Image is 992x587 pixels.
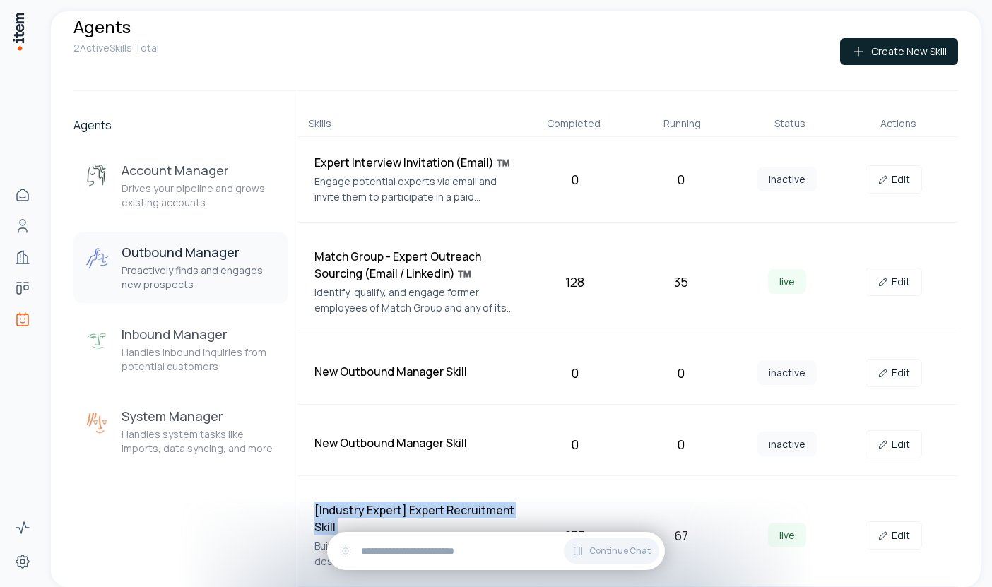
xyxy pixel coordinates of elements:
[8,547,37,576] a: Settings
[866,430,922,458] a: Edit
[314,248,516,282] h4: Match Group - Expert Outreach Sourcing (Email / Linkedin) ™️
[122,326,277,343] h3: Inbound Manager
[85,410,110,436] img: System Manager
[314,285,516,316] p: Identify, qualify, and engage former employees of Match Group and any of its subsidiary brands (e...
[768,523,806,547] span: live
[742,117,839,131] div: Status
[866,521,922,550] a: Edit
[314,538,516,569] p: Build a pool of experienced product design professionals to evaluate Figma's competitive position...
[85,165,110,190] img: Account Manager
[757,432,817,456] span: inactive
[8,243,37,271] a: Companies
[866,165,922,194] a: Edit
[527,170,622,189] div: 0
[634,170,729,189] div: 0
[73,232,288,303] button: Outbound ManagerOutbound ManagerProactively finds and engages new prospects
[122,345,277,374] p: Handles inbound inquiries from potential customers
[634,272,729,292] div: 35
[866,359,922,387] a: Edit
[527,272,622,292] div: 128
[8,305,37,333] a: Agents
[850,117,947,131] div: Actions
[8,181,37,209] a: Home
[314,174,516,205] p: Engage potential experts via email and invite them to participate in a paid interview related to ...
[85,247,110,272] img: Outbound Manager
[564,538,659,564] button: Continue Chat
[314,154,516,171] h4: Expert Interview Invitation (Email) ™️
[85,328,110,354] img: Inbound Manager
[73,150,288,221] button: Account ManagerAccount ManagerDrives your pipeline and grows existing accounts
[73,396,288,467] button: System ManagerSystem ManagerHandles system tasks like imports, data syncing, and more
[589,545,651,557] span: Continue Chat
[757,360,817,385] span: inactive
[73,16,131,38] h1: Agents
[525,117,622,131] div: Completed
[840,38,958,65] button: Create New Skill
[314,502,516,535] h4: [Industry Expert] Expert Recruitment Skill
[327,532,665,570] div: Continue Chat
[633,117,730,131] div: Running
[757,167,817,191] span: inactive
[73,41,159,55] p: 2 Active Skills Total
[122,182,277,210] p: Drives your pipeline and grows existing accounts
[527,363,622,383] div: 0
[8,212,37,240] a: People
[634,363,729,383] div: 0
[314,434,516,451] h4: New Outbound Manager Skill
[634,526,729,545] div: 67
[866,268,922,296] a: Edit
[309,117,514,131] div: Skills
[122,162,277,179] h3: Account Manager
[11,11,25,52] img: Item Brain Logo
[73,314,288,385] button: Inbound ManagerInbound ManagerHandles inbound inquiries from potential customers
[527,434,622,454] div: 0
[122,263,277,292] p: Proactively finds and engages new prospects
[634,434,729,454] div: 0
[8,514,37,542] a: Activity
[768,269,806,294] span: live
[122,427,277,456] p: Handles system tasks like imports, data syncing, and more
[527,526,622,545] div: 273
[8,274,37,302] a: Deals
[314,363,516,380] h4: New Outbound Manager Skill
[73,117,288,134] h2: Agents
[122,408,277,425] h3: System Manager
[122,244,277,261] h3: Outbound Manager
